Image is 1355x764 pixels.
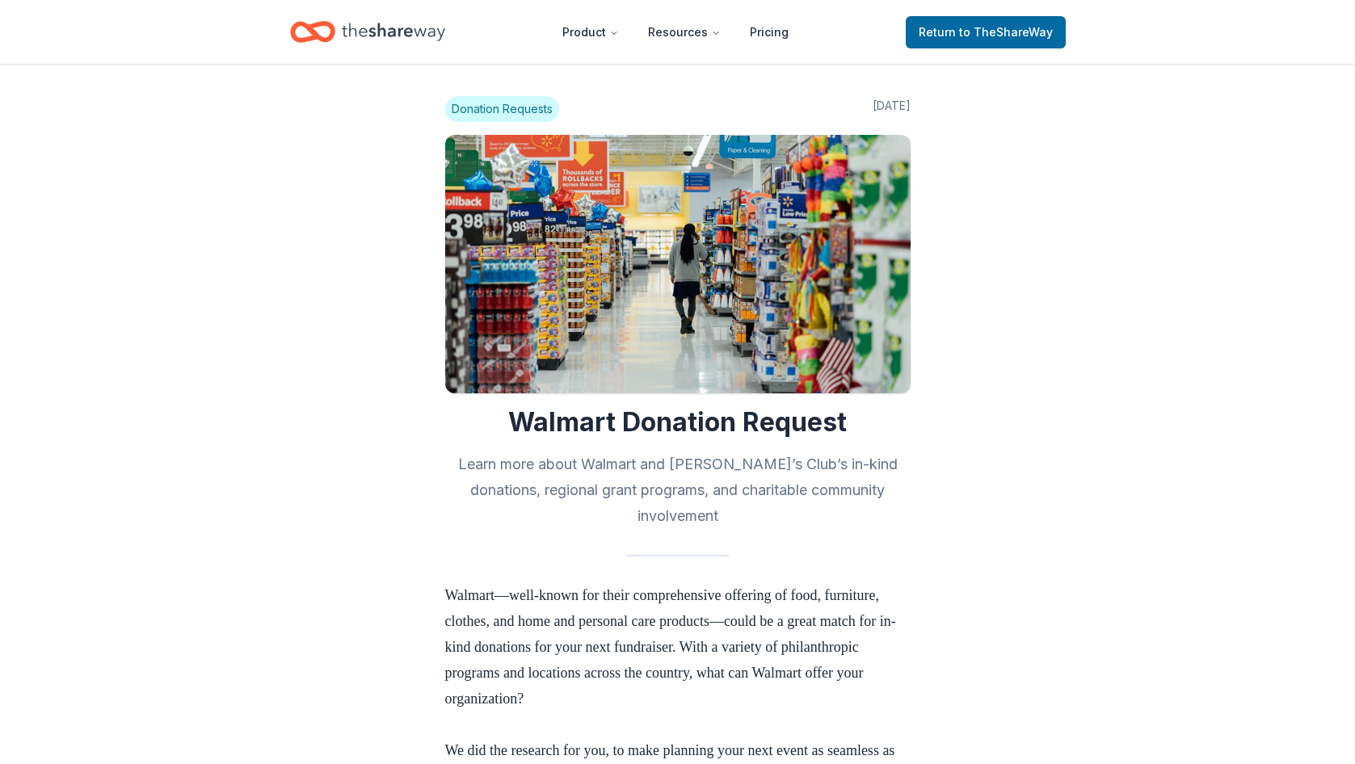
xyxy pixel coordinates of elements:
p: Walmart—well-known for their comprehensive offering of food, furniture, clothes, and home and per... [445,582,911,737]
nav: Main [549,13,802,51]
span: Return [919,23,1053,42]
a: Returnto TheShareWay [906,16,1066,48]
h2: Learn more about Walmart and [PERSON_NAME]’s Club’s in-kind donations, regional grant programs, a... [445,451,911,529]
a: Home [290,13,445,51]
span: Donation Requests [445,96,559,122]
span: [DATE] [873,96,911,122]
a: Pricing [737,16,802,48]
img: Image for Walmart Donation Request [445,135,911,393]
h1: Walmart Donation Request [445,406,911,439]
button: Resources [635,16,734,48]
span: to TheShareWay [959,25,1053,39]
button: Product [549,16,632,48]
